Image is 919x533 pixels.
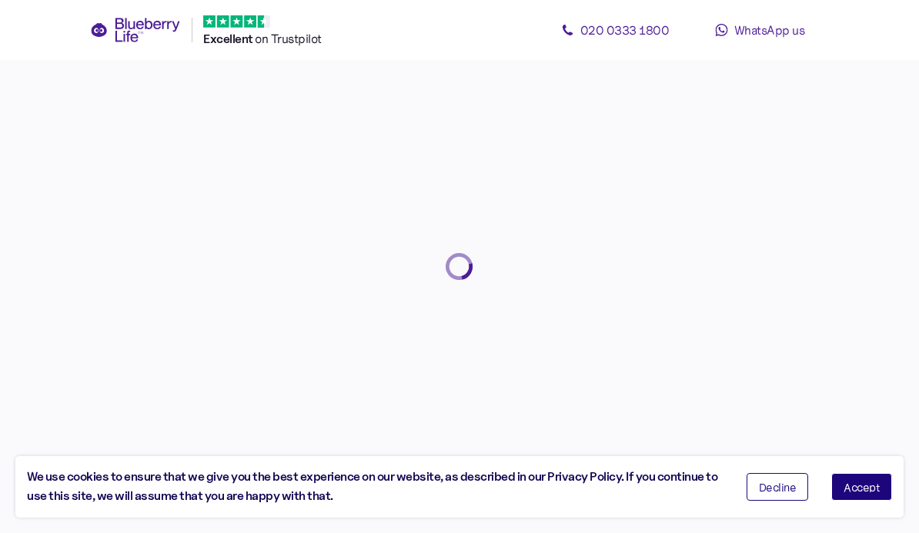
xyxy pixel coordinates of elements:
span: Accept [844,481,880,492]
span: Decline [759,481,797,492]
span: Excellent ️ [203,32,255,46]
a: 020 0333 1800 [546,15,684,45]
button: Decline cookies [747,473,809,501]
span: 020 0333 1800 [580,22,670,38]
span: on Trustpilot [255,31,322,46]
button: Accept cookies [831,473,892,501]
span: WhatsApp us [734,22,805,38]
a: WhatsApp us [690,15,829,45]
div: We use cookies to ensure that we give you the best experience on our website, as described in our... [27,468,724,506]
